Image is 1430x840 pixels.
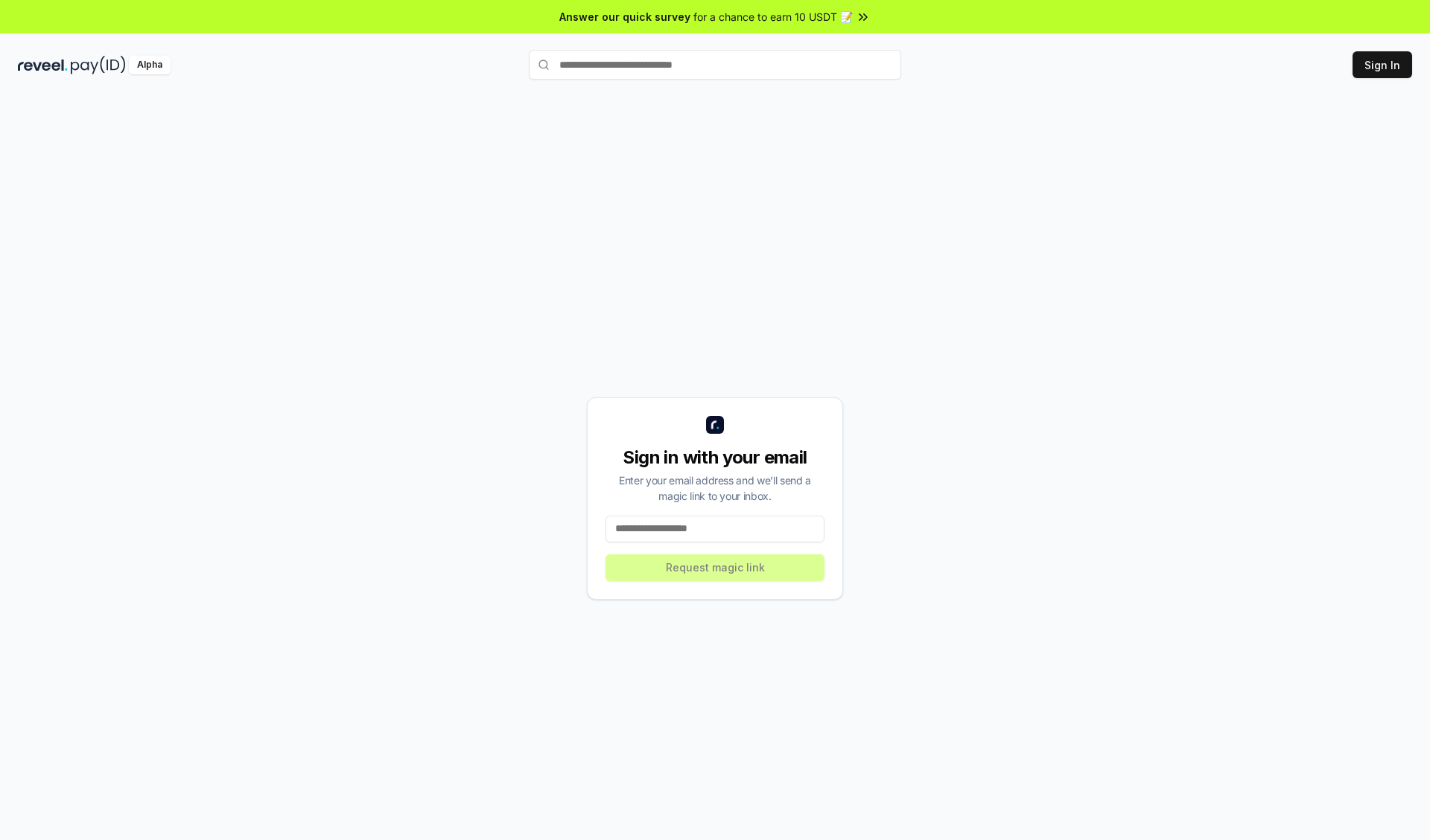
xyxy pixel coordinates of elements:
div: Alpha [129,56,171,74]
button: Sign In [1353,51,1412,78]
span: Answer our quick survey [559,9,690,25]
div: Sign in with your email [606,446,824,469]
img: reveel_dark [18,56,68,74]
img: logo_small [706,416,724,434]
div: Enter your email address and we’ll send a magic link to your inbox. [606,472,824,504]
span: for a chance to earn 10 USDT 📝 [693,9,853,25]
img: pay_id [71,56,126,74]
